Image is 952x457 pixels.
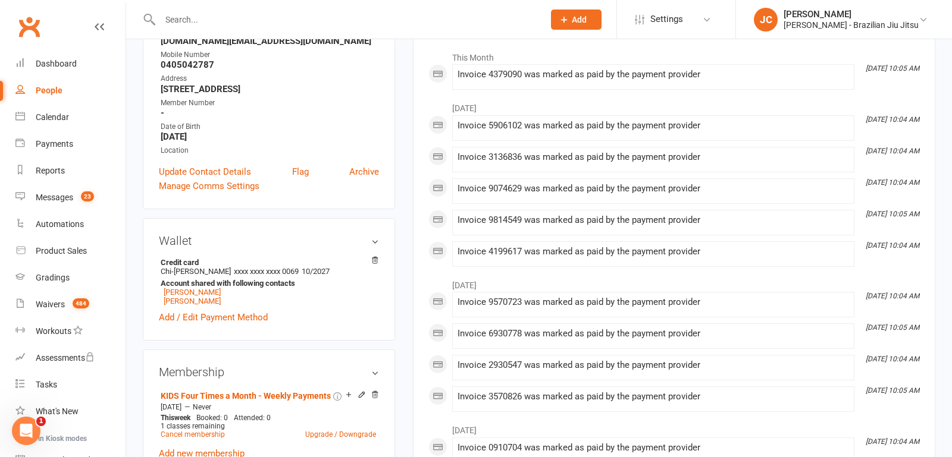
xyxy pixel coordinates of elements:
[866,241,919,250] i: [DATE] 10:04 AM
[15,104,126,131] a: Calendar
[156,11,535,28] input: Search...
[159,179,259,193] a: Manage Comms Settings
[866,115,919,124] i: [DATE] 10:04 AM
[36,273,70,282] div: Gradings
[36,326,71,336] div: Workouts
[650,6,683,33] span: Settings
[458,215,849,225] div: Invoice 9814549 was marked as paid by the payment provider
[161,121,379,133] div: Date of Birth
[866,210,919,218] i: [DATE] 10:05 AM
[292,165,309,179] a: Flag
[428,418,920,437] li: [DATE]
[866,323,919,332] i: [DATE] 10:05 AM
[36,59,77,68] div: Dashboard
[161,258,373,267] strong: Credit card
[15,291,126,318] a: Waivers 484
[458,443,849,453] div: Invoice 0910704 was marked as paid by the payment provider
[458,247,849,257] div: Invoice 4199617 was marked as paid by the payment provider
[36,219,84,229] div: Automations
[15,211,126,238] a: Automations
[158,414,193,422] div: week
[159,310,268,324] a: Add / Edit Payment Method
[15,131,126,157] a: Payments
[36,380,57,389] div: Tasks
[81,191,94,201] span: 23
[161,49,379,61] div: Mobile Number
[15,371,126,398] a: Tasks
[161,108,379,118] strong: -
[161,391,331,401] a: KIDS Four Times a Month - Weekly Payments
[161,414,174,422] span: This
[193,403,211,411] span: Never
[36,300,65,309] div: Waivers
[15,318,126,345] a: Workouts
[15,264,126,291] a: Gradings
[159,256,379,307] li: Chi-[PERSON_NAME]
[458,360,849,370] div: Invoice 2930547 was marked as paid by the payment provider
[428,45,920,64] li: This Month
[302,267,330,276] span: 10/2027
[15,51,126,77] a: Dashboard
[458,329,849,339] div: Invoice 6930778 was marked as paid by the payment provider
[159,365,379,379] h3: Membership
[36,193,73,202] div: Messages
[458,121,849,131] div: Invoice 5906102 was marked as paid by the payment provider
[161,36,379,46] strong: [DOMAIN_NAME][EMAIL_ADDRESS][DOMAIN_NAME]
[866,147,919,155] i: [DATE] 10:04 AM
[161,97,379,109] div: Member Number
[866,437,919,446] i: [DATE] 10:04 AM
[36,246,87,256] div: Product Sales
[784,20,919,30] div: [PERSON_NAME] - Brazilian Jiu Jitsu
[36,86,62,95] div: People
[159,165,251,179] a: Update Contact Details
[161,145,379,156] div: Location
[36,139,73,149] div: Payments
[458,152,849,162] div: Invoice 3136836 was marked as paid by the payment provider
[458,184,849,194] div: Invoice 9074629 was marked as paid by the payment provider
[36,406,79,416] div: What's New
[15,157,126,184] a: Reports
[866,292,919,300] i: [DATE] 10:04 AM
[866,64,919,73] i: [DATE] 10:05 AM
[572,15,587,24] span: Add
[784,9,919,20] div: [PERSON_NAME]
[36,417,46,426] span: 1
[428,96,920,115] li: [DATE]
[73,298,89,308] span: 484
[36,353,95,363] div: Assessments
[161,84,379,94] strong: [STREET_ADDRESS]
[36,112,69,122] div: Calendar
[164,297,221,305] a: [PERSON_NAME]
[866,386,919,395] i: [DATE] 10:05 AM
[161,403,181,411] span: [DATE]
[161,422,225,430] span: 1 classes remaining
[15,238,126,264] a: Product Sales
[458,392,849,402] div: Invoice 3570826 was marked as paid by the payment provider
[15,184,126,211] a: Messages 23
[14,12,44,42] a: Clubworx
[161,430,225,439] a: Cancel membership
[196,414,228,422] span: Booked: 0
[161,59,379,70] strong: 0405042787
[234,414,271,422] span: Attended: 0
[866,355,919,363] i: [DATE] 10:04 AM
[305,430,376,439] a: Upgrade / Downgrade
[754,8,778,31] div: JC
[551,10,602,30] button: Add
[15,77,126,104] a: People
[234,267,299,276] span: xxxx xxxx xxxx 0069
[36,166,65,175] div: Reports
[458,297,849,307] div: Invoice 9570723 was marked as paid by the payment provider
[349,165,379,179] a: Archive
[161,279,373,288] strong: Account shared with following contacts
[158,402,379,412] div: —
[15,398,126,425] a: What's New
[12,417,40,445] iframe: Intercom live chat
[15,345,126,371] a: Assessments
[161,73,379,84] div: Address
[866,178,919,187] i: [DATE] 10:04 AM
[428,273,920,292] li: [DATE]
[164,288,221,297] a: [PERSON_NAME]
[159,234,379,247] h3: Wallet
[161,131,379,142] strong: [DATE]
